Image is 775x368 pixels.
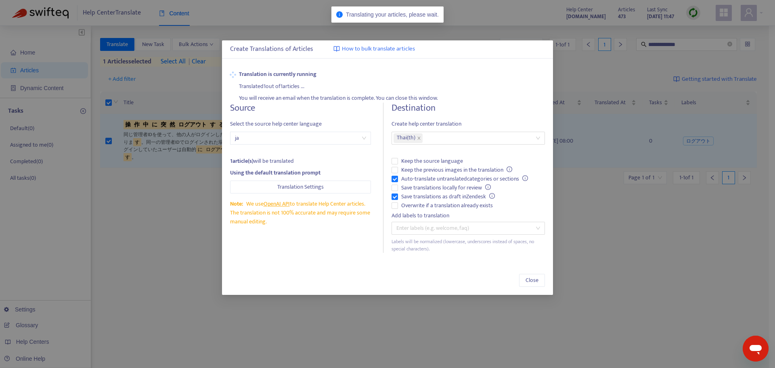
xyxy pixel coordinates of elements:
span: Create help center translation [392,120,545,128]
span: ja [235,132,366,144]
div: Using the default translation prompt [230,168,371,177]
span: Save translations locally for review [398,183,494,192]
span: Close [526,276,538,285]
strong: 1 article(s) [230,156,253,166]
span: Keep the source language [398,157,466,166]
img: image-link [333,46,340,52]
div: Translated 1 out of 1 articles ... [239,79,545,91]
span: info-circle [485,184,491,190]
iframe: メッセージングウィンドウを開くボタン [743,336,769,362]
span: info-circle [522,175,528,181]
div: Add labels to translation [392,211,545,220]
span: Auto-translate untranslated categories or sections [398,175,531,183]
span: info-circle [336,11,343,18]
h4: Source [230,103,371,114]
div: We use to translate Help Center articles. The translation is not 100% accurate and may require so... [230,200,371,226]
a: OpenAI API [264,199,290,208]
div: Labels will be normalized (lowercase, underscores instead of spaces, no special characters). [392,238,545,253]
div: will be translated [230,157,371,166]
span: close [417,136,421,140]
h4: Destination [392,103,545,114]
span: Overwrite if a translation already exists [398,201,496,210]
span: Translating your articles, please wait. [346,11,439,18]
div: You will receive an email when the translation is complete. You can close this window. [239,91,545,103]
span: Note: [230,199,243,208]
div: Create Translations of Articles [230,44,545,54]
span: How to bulk translate articles [342,44,415,54]
a: How to bulk translate articles [333,44,415,54]
span: info-circle [489,193,495,199]
span: Thai ( th ) [397,133,415,143]
span: Keep the previous images in the translation [398,166,515,175]
span: Select the source help center language [230,120,371,128]
button: Translation Settings [230,181,371,193]
button: Close [519,274,545,287]
span: Save translations as draft in Zendesk [398,192,498,201]
strong: Translation is currently running [239,70,545,79]
span: info-circle [507,166,512,172]
span: Translation Settings [277,183,324,191]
